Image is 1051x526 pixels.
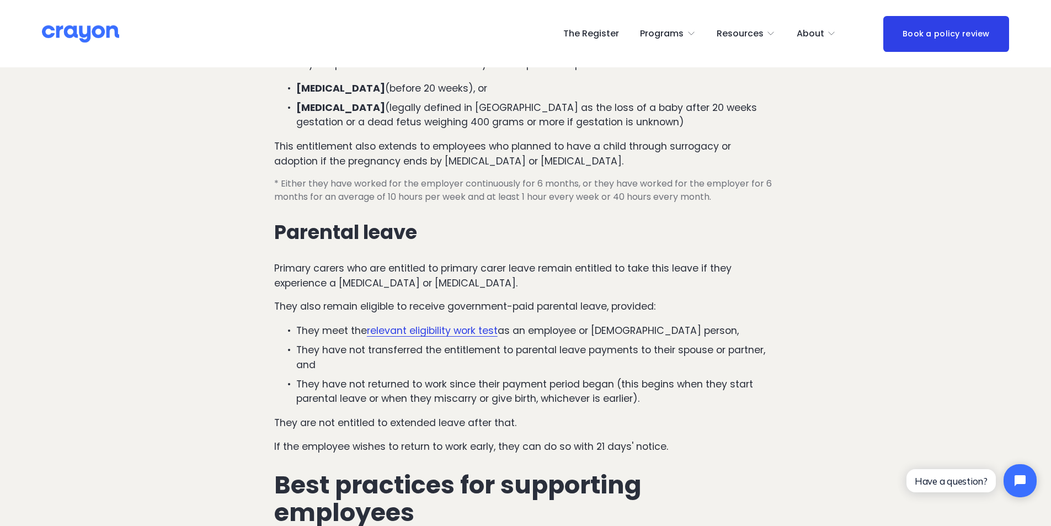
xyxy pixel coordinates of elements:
[563,25,619,42] a: The Register
[640,25,696,42] a: folder dropdown
[274,299,777,314] p: They also remain eligible to receive government-paid parental leave, provided:
[274,439,777,454] p: If the employee wishes to return to work early, they can do so with 21 days' notice.
[883,16,1009,52] a: Book a policy review
[274,261,777,290] p: Primary carers who are entitled to primary carer leave remain entitled to take this leave if they...
[367,324,498,337] a: relevant eligibility work test
[274,177,777,204] p: * Either they have worked for the employer continuously for 6 months, or they have worked for the...
[296,100,777,130] p: (legally defined in [GEOGRAPHIC_DATA] as the loss of a baby after 20 weeks gestation or a dead fe...
[797,26,824,42] span: About
[296,82,385,95] strong: [MEDICAL_DATA]
[897,455,1046,507] iframe: Tidio Chat
[274,219,417,246] strong: Parental leave
[296,81,777,95] p: (before 20 weeks), or
[274,139,777,168] p: This entitlement also extends to employees who planned to have a child through surrogacy or adopt...
[717,26,764,42] span: Resources
[296,377,777,406] p: They have not returned to work since their payment period began (this begins when they start pare...
[717,25,776,42] a: folder dropdown
[797,25,836,42] a: folder dropdown
[296,101,385,114] strong: [MEDICAL_DATA]
[640,26,684,42] span: Programs
[296,323,777,338] p: They meet the as an employee or [DEMOGRAPHIC_DATA] person,
[296,343,777,372] p: They have not transferred the entitlement to parental leave payments to their spouse or partner, and
[274,416,777,430] p: They are not entitled to extended leave after that.
[42,24,119,44] img: Crayon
